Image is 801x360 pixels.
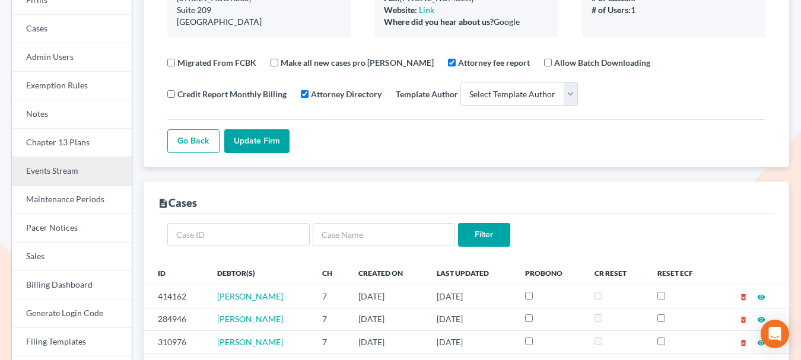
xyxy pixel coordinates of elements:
a: Go Back [167,129,220,153]
b: Where did you hear about us? [384,17,494,27]
i: visibility [757,293,765,301]
td: [DATE] [349,308,427,330]
i: visibility [757,339,765,347]
a: Chapter 13 Plans [12,129,132,157]
div: Google [384,16,548,28]
th: Last Updated [427,261,515,285]
a: delete_forever [739,337,748,347]
div: Open Intercom Messenger [761,320,789,348]
a: [PERSON_NAME] [217,337,283,347]
a: delete_forever [739,314,748,324]
a: Notes [12,100,132,129]
label: Migrated From FCBK [177,56,256,69]
a: [PERSON_NAME] [217,314,283,324]
td: 7 [313,308,349,330]
a: Sales [12,243,132,271]
th: CR Reset [585,261,648,285]
label: Attorney Directory [311,88,382,100]
th: Reset ECF [648,261,716,285]
td: 7 [313,331,349,353]
th: ID [144,261,208,285]
div: 1 [592,4,756,16]
div: Cases [158,196,197,210]
td: 7 [313,285,349,308]
i: visibility [757,316,765,324]
div: Suite 209 [177,4,341,16]
a: visibility [757,314,765,324]
b: Website: [384,5,417,15]
div: [GEOGRAPHIC_DATA] [177,16,341,28]
td: 310976 [144,331,208,353]
label: Credit Report Monthly Billing [177,88,287,100]
th: Debtor(s) [208,261,313,285]
td: 414162 [144,285,208,308]
th: Created On [349,261,427,285]
a: visibility [757,337,765,347]
td: [DATE] [427,331,515,353]
label: Attorney fee report [458,56,530,69]
a: Generate Login Code [12,300,132,328]
a: [PERSON_NAME] [217,291,283,301]
label: Make all new cases pro [PERSON_NAME] [281,56,434,69]
a: Pacer Notices [12,214,132,243]
td: [DATE] [427,285,515,308]
a: delete_forever [739,291,748,301]
input: Case Name [313,223,455,247]
td: [DATE] [427,308,515,330]
a: Filing Templates [12,328,132,356]
input: Case ID [167,223,310,247]
a: Admin Users [12,43,132,72]
a: visibility [757,291,765,301]
i: delete_forever [739,339,748,347]
th: Ch [313,261,349,285]
a: Events Stream [12,157,132,186]
input: Update Firm [224,129,290,153]
label: Allow Batch Downloading [554,56,650,69]
a: Maintenance Periods [12,186,132,214]
td: [DATE] [349,331,427,353]
b: # of Users: [592,5,631,15]
a: Billing Dashboard [12,271,132,300]
i: delete_forever [739,316,748,324]
i: description [158,198,169,209]
td: 284946 [144,308,208,330]
a: Link [419,5,434,15]
a: Exemption Rules [12,72,132,100]
th: ProBono [516,261,585,285]
td: [DATE] [349,285,427,308]
input: Filter [458,223,510,247]
label: Template Author [396,88,458,100]
i: delete_forever [739,293,748,301]
a: Cases [12,15,132,43]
